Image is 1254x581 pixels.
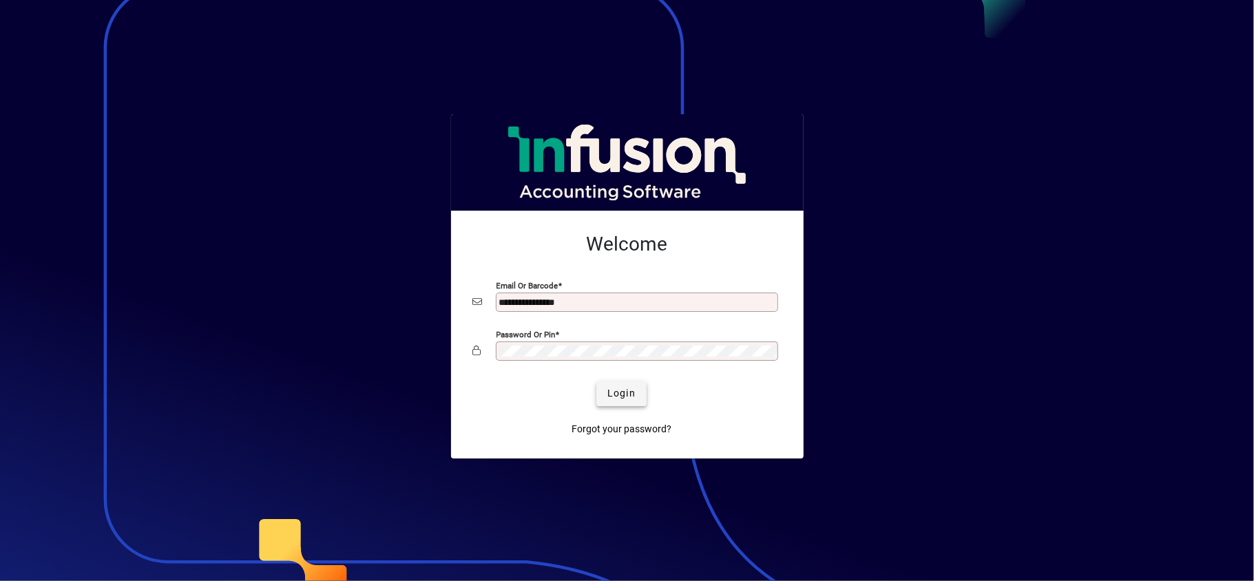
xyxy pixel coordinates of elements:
span: Forgot your password? [572,422,671,436]
mat-label: Password or Pin [497,329,556,339]
a: Forgot your password? [566,417,677,442]
button: Login [596,381,647,406]
span: Login [607,386,636,401]
mat-label: Email or Barcode [497,280,558,290]
h2: Welcome [473,233,782,256]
